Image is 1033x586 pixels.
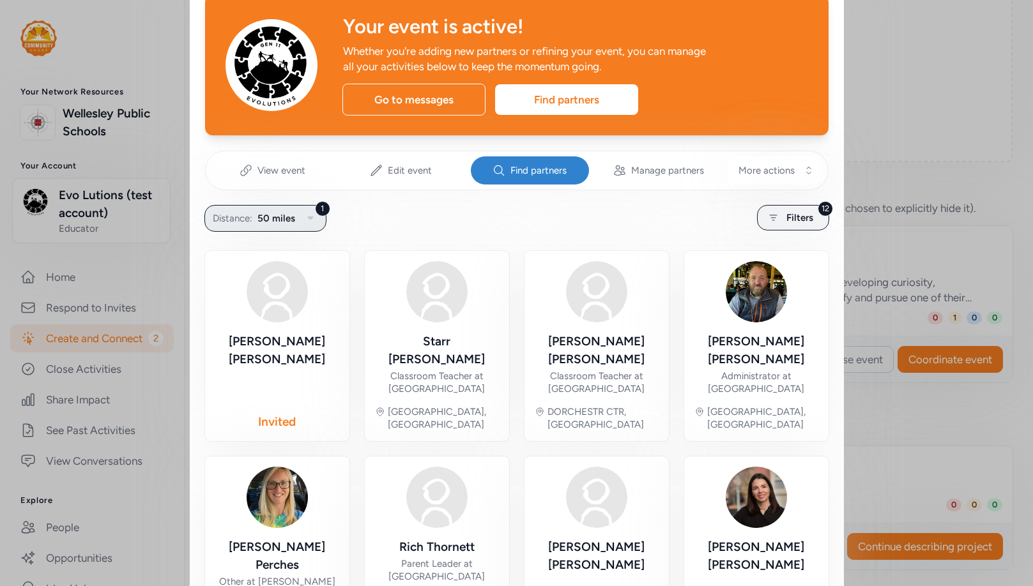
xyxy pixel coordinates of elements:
img: Avatar [406,467,468,528]
img: Avatar [726,261,787,322]
img: Avatar [247,467,308,528]
div: [PERSON_NAME] [PERSON_NAME] [535,538,659,574]
div: [PERSON_NAME] [PERSON_NAME] [215,333,339,368]
img: Avatar [566,261,627,322]
img: Avatar [226,19,318,111]
div: [PERSON_NAME] [PERSON_NAME] [694,538,818,574]
button: 1Distance:50 miles [204,205,326,232]
div: 1 [315,201,330,216]
span: More actions [738,164,795,177]
div: Rich Thornett [399,538,475,556]
span: View event [257,164,305,177]
div: [PERSON_NAME] Perches [215,538,339,574]
img: Avatar [726,467,787,528]
div: Starr [PERSON_NAME] [375,333,499,368]
span: Find partners [510,164,567,177]
div: Find partners [495,84,638,115]
div: [PERSON_NAME] [PERSON_NAME] [694,333,818,368]
div: DORCHESTR CTR, [GEOGRAPHIC_DATA] [547,405,659,431]
div: [PERSON_NAME] [PERSON_NAME] [535,333,659,368]
div: [GEOGRAPHIC_DATA], [GEOGRAPHIC_DATA] [707,405,818,431]
span: 50 miles [257,211,295,226]
div: Classroom Teacher at [GEOGRAPHIC_DATA] [535,370,659,395]
div: Administrator at [GEOGRAPHIC_DATA] [694,370,818,395]
div: Parent Leader at [GEOGRAPHIC_DATA] [375,557,499,583]
span: Edit event [388,164,432,177]
div: [GEOGRAPHIC_DATA], [GEOGRAPHIC_DATA] [388,405,499,431]
button: More actions [728,156,820,184]
div: Invited [258,413,296,431]
span: Manage partners [631,164,704,177]
img: Avatar [247,261,308,322]
div: Your event is active! [343,15,808,38]
span: Filters [786,210,813,225]
img: Avatar [566,467,627,528]
div: Whether you're adding new partners or refining your event, you can manage all your activities bel... [343,43,711,74]
div: Classroom Teacher at [GEOGRAPHIC_DATA] [375,370,499,395]
span: Distance: [213,211,252,226]
div: 12 [818,201,833,216]
img: Avatar [406,261,468,322]
div: Go to messages [342,84,486,116]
